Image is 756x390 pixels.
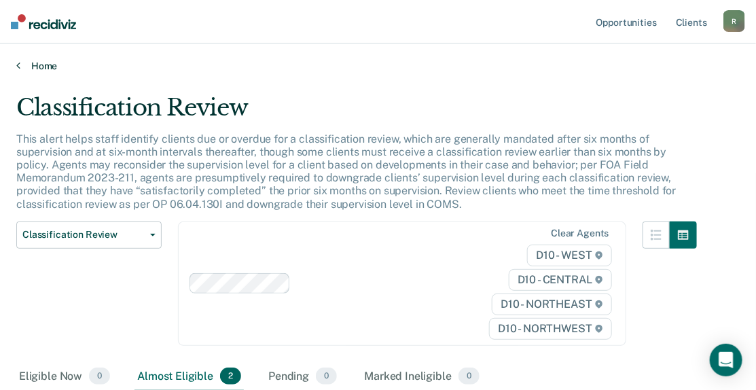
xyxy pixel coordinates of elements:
span: D10 - CENTRAL [509,269,612,291]
div: Classification Review [16,94,697,132]
span: Classification Review [22,229,145,241]
span: D10 - NORTHWEST [489,318,611,340]
span: 2 [220,368,241,385]
div: Clear agents [551,228,609,239]
p: This alert helps staff identify clients due or overdue for a classification review, which are gen... [16,132,677,211]
button: Classification Review [16,221,162,249]
span: D10 - NORTHEAST [492,294,611,315]
span: 0 [89,368,110,385]
button: R [723,10,745,32]
span: 0 [458,368,480,385]
span: D10 - WEST [527,245,611,266]
span: 0 [316,368,337,385]
div: Open Intercom Messenger [710,344,742,376]
a: Home [16,60,740,72]
img: Recidiviz [11,14,76,29]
